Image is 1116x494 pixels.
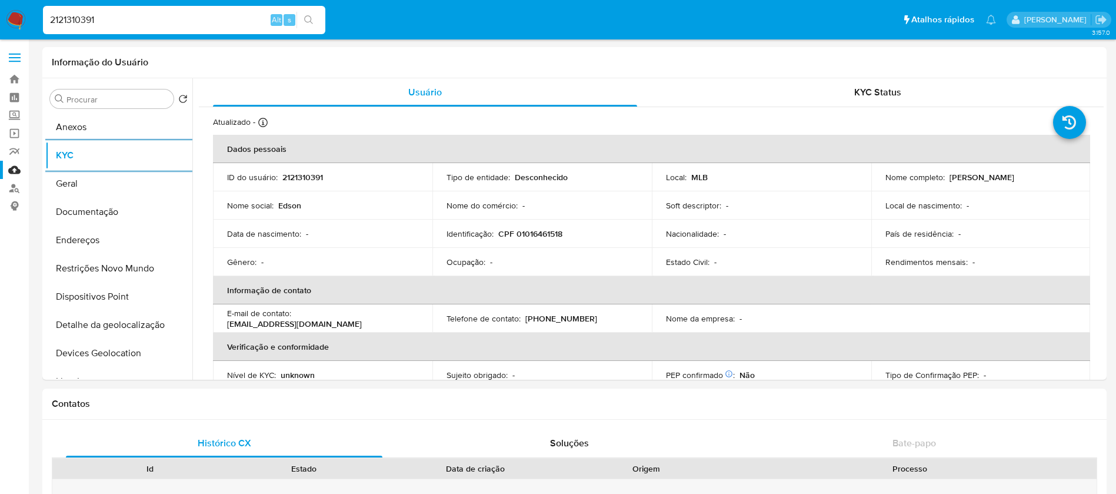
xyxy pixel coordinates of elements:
[45,113,192,141] button: Anexos
[714,257,717,267] p: -
[227,370,276,380] p: Nível de KYC :
[447,313,521,324] p: Telefone de contato :
[45,254,192,283] button: Restrições Novo Mundo
[666,257,709,267] p: Estado Civil :
[227,319,362,329] p: [EMAIL_ADDRESS][DOMAIN_NAME]
[854,85,901,99] span: KYC Status
[45,170,192,198] button: Geral
[1024,14,1091,25] p: weverton.gomes@mercadopago.com.br
[447,200,518,211] p: Nome do comércio :
[288,14,291,25] span: s
[885,257,968,267] p: Rendimentos mensais :
[972,257,975,267] p: -
[213,276,1090,304] th: Informação de contato
[213,135,1090,163] th: Dados pessoais
[525,313,597,324] p: [PHONE_NUMBER]
[958,228,961,239] p: -
[447,370,508,380] p: Sujeito obrigado :
[282,172,323,183] p: 2121310391
[515,172,568,183] p: Desconhecido
[550,436,589,450] span: Soluções
[739,313,742,324] p: -
[213,333,1090,361] th: Verificação e conformidade
[306,228,308,239] p: -
[885,228,954,239] p: País de residência :
[1095,14,1107,26] a: Sair
[885,200,962,211] p: Local de nascimento :
[666,313,735,324] p: Nome da empresa :
[45,141,192,170] button: KYC
[885,172,945,183] p: Nome completo :
[81,463,219,475] div: Id
[52,57,148,68] h1: Informação do Usuário
[261,257,264,267] p: -
[55,94,64,104] button: Procurar
[45,339,192,367] button: Devices Geolocation
[666,172,687,183] p: Local :
[45,226,192,254] button: Endereços
[408,85,442,99] span: Usuário
[512,370,515,380] p: -
[732,463,1088,475] div: Processo
[967,200,969,211] p: -
[984,370,986,380] p: -
[666,228,719,239] p: Nacionalidade :
[447,257,485,267] p: Ocupação :
[272,14,281,25] span: Alt
[281,370,315,380] p: unknown
[885,370,979,380] p: Tipo de Confirmação PEP :
[522,200,525,211] p: -
[278,200,301,211] p: Edson
[227,257,256,267] p: Gênero :
[498,228,562,239] p: CPF 01016461518
[213,117,255,128] p: Atualizado -
[892,436,936,450] span: Bate-papo
[235,463,373,475] div: Estado
[52,398,1097,410] h1: Contatos
[198,436,251,450] span: Histórico CX
[911,14,974,26] span: Atalhos rápidos
[578,463,715,475] div: Origem
[66,94,169,105] input: Procurar
[45,367,192,396] button: Lista Interna
[389,463,561,475] div: Data de criação
[43,12,325,28] input: Pesquise usuários ou casos...
[447,172,510,183] p: Tipo de entidade :
[227,228,301,239] p: Data de nascimento :
[986,15,996,25] a: Notificações
[447,228,494,239] p: Identificação :
[726,200,728,211] p: -
[45,283,192,311] button: Dispositivos Point
[691,172,708,183] p: MLB
[724,228,726,239] p: -
[45,311,192,339] button: Detalhe da geolocalização
[45,198,192,226] button: Documentação
[950,172,1014,183] p: [PERSON_NAME]
[227,172,278,183] p: ID do usuário :
[227,308,291,319] p: E-mail de contato :
[666,370,735,380] p: PEP confirmado :
[178,94,188,107] button: Retornar ao pedido padrão
[297,12,321,28] button: search-icon
[739,370,755,380] p: Não
[227,200,274,211] p: Nome social :
[666,200,721,211] p: Soft descriptor :
[490,257,492,267] p: -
